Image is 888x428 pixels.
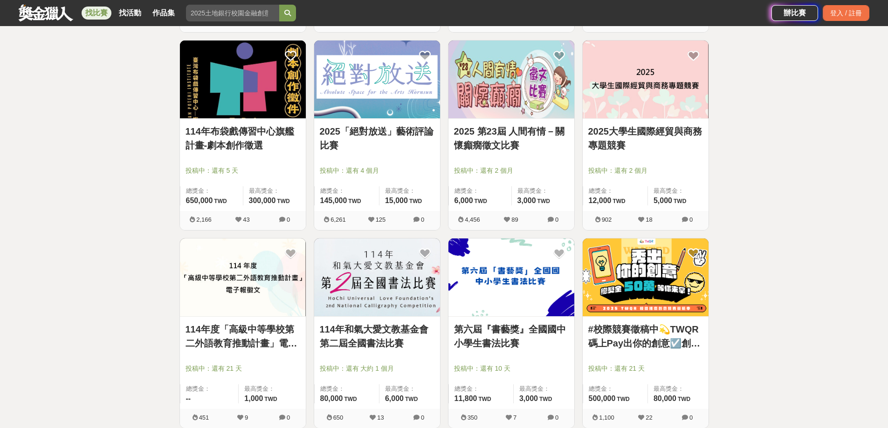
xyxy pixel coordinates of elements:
[264,396,277,402] span: TWD
[385,197,408,204] span: 15,000
[180,41,306,118] img: Cover Image
[599,414,614,421] span: 1,100
[454,384,508,394] span: 總獎金：
[314,41,440,119] a: Cover Image
[320,197,347,204] span: 145,000
[448,41,574,119] a: Cover Image
[277,198,289,204] span: TWD
[519,384,569,394] span: 最高獎金：
[689,216,693,223] span: 0
[115,7,145,20] a: 找活動
[186,364,300,374] span: 投稿中：還有 21 天
[249,197,276,204] span: 300,000
[186,186,237,196] span: 總獎金：
[454,197,473,204] span: 6,000
[588,166,703,176] span: 投稿中：還有 2 個月
[249,186,300,196] span: 最高獎金：
[654,394,676,402] span: 80,000
[320,322,434,350] a: 114年和氣大愛文教基金會第二屆全國書法比賽
[513,414,516,421] span: 7
[385,186,434,196] span: 最高獎金：
[689,414,693,421] span: 0
[589,186,642,196] span: 總獎金：
[186,197,213,204] span: 650,000
[320,394,343,402] span: 80,000
[244,384,300,394] span: 最高獎金：
[588,124,703,152] a: 2025大學生國際經貿與商務專題競賽
[646,216,652,223] span: 18
[149,7,179,20] a: 作品集
[478,396,491,402] span: TWD
[320,166,434,176] span: 投稿中：還有 4 個月
[344,396,357,402] span: TWD
[245,414,248,421] span: 9
[409,198,422,204] span: TWD
[589,197,612,204] span: 12,000
[421,414,424,421] span: 0
[468,414,478,421] span: 350
[348,198,361,204] span: TWD
[654,384,703,394] span: 最高獎金：
[678,396,690,402] span: TWD
[555,216,558,223] span: 0
[320,124,434,152] a: 2025「絕對放送」藝術評論比賽
[588,364,703,374] span: 投稿中：還有 21 天
[385,394,404,402] span: 6,000
[314,238,440,316] img: Cover Image
[448,238,574,316] img: Cover Image
[583,238,709,316] img: Cover Image
[454,394,477,402] span: 11,800
[454,322,569,350] a: 第六屆『書藝獎』全國國中小學生書法比賽
[244,394,263,402] span: 1,000
[583,41,709,119] a: Cover Image
[385,384,434,394] span: 最高獎金：
[674,198,686,204] span: TWD
[376,216,386,223] span: 125
[186,384,233,394] span: 總獎金：
[511,216,518,223] span: 89
[333,414,344,421] span: 650
[421,216,424,223] span: 0
[287,414,290,421] span: 0
[771,5,818,21] a: 辦比賽
[555,414,558,421] span: 0
[823,5,869,21] div: 登入 / 註冊
[654,186,703,196] span: 最高獎金：
[180,41,306,119] a: Cover Image
[454,364,569,374] span: 投稿中：還有 10 天
[613,198,625,204] span: TWD
[654,197,672,204] span: 5,000
[405,396,418,402] span: TWD
[539,396,552,402] span: TWD
[517,197,536,204] span: 3,000
[519,394,538,402] span: 3,000
[214,198,227,204] span: TWD
[82,7,111,20] a: 找比賽
[448,41,574,118] img: Cover Image
[186,394,191,402] span: --
[320,186,373,196] span: 總獎金：
[617,396,629,402] span: TWD
[186,322,300,350] a: 114年度「高級中等學校第二外語教育推動計畫」電子報徵文
[377,414,384,421] span: 13
[517,186,569,196] span: 最高獎金：
[314,41,440,118] img: Cover Image
[589,384,642,394] span: 總獎金：
[588,322,703,350] a: #校際競賽徵稿中💫TWQR碼上Pay出你的創意☑️創意特Pay員徵召令🔥短影音、梗圖大賽開跑啦🤩
[602,216,612,223] span: 902
[180,238,306,316] img: Cover Image
[454,166,569,176] span: 投稿中：還有 2 個月
[320,384,373,394] span: 總獎金：
[646,414,652,421] span: 22
[186,124,300,152] a: 114年布袋戲傳習中心旗艦計畫-劇本創作徵選
[589,394,616,402] span: 500,000
[199,414,209,421] span: 451
[287,216,290,223] span: 0
[243,216,249,223] span: 43
[196,216,212,223] span: 2,166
